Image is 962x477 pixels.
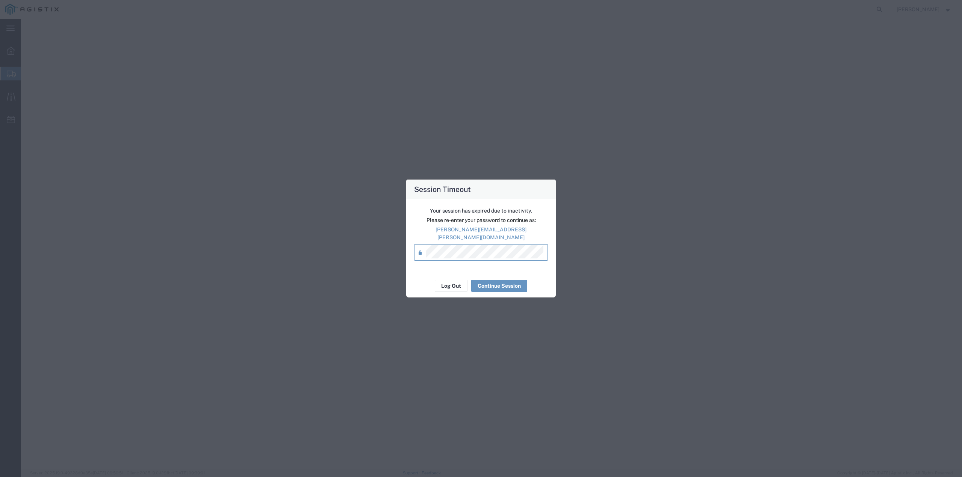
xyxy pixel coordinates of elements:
[414,184,471,195] h4: Session Timeout
[414,226,548,242] p: [PERSON_NAME][EMAIL_ADDRESS][PERSON_NAME][DOMAIN_NAME]
[471,280,527,292] button: Continue Session
[414,216,548,224] p: Please re-enter your password to continue as:
[435,280,467,292] button: Log Out
[414,207,548,215] p: Your session has expired due to inactivity.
